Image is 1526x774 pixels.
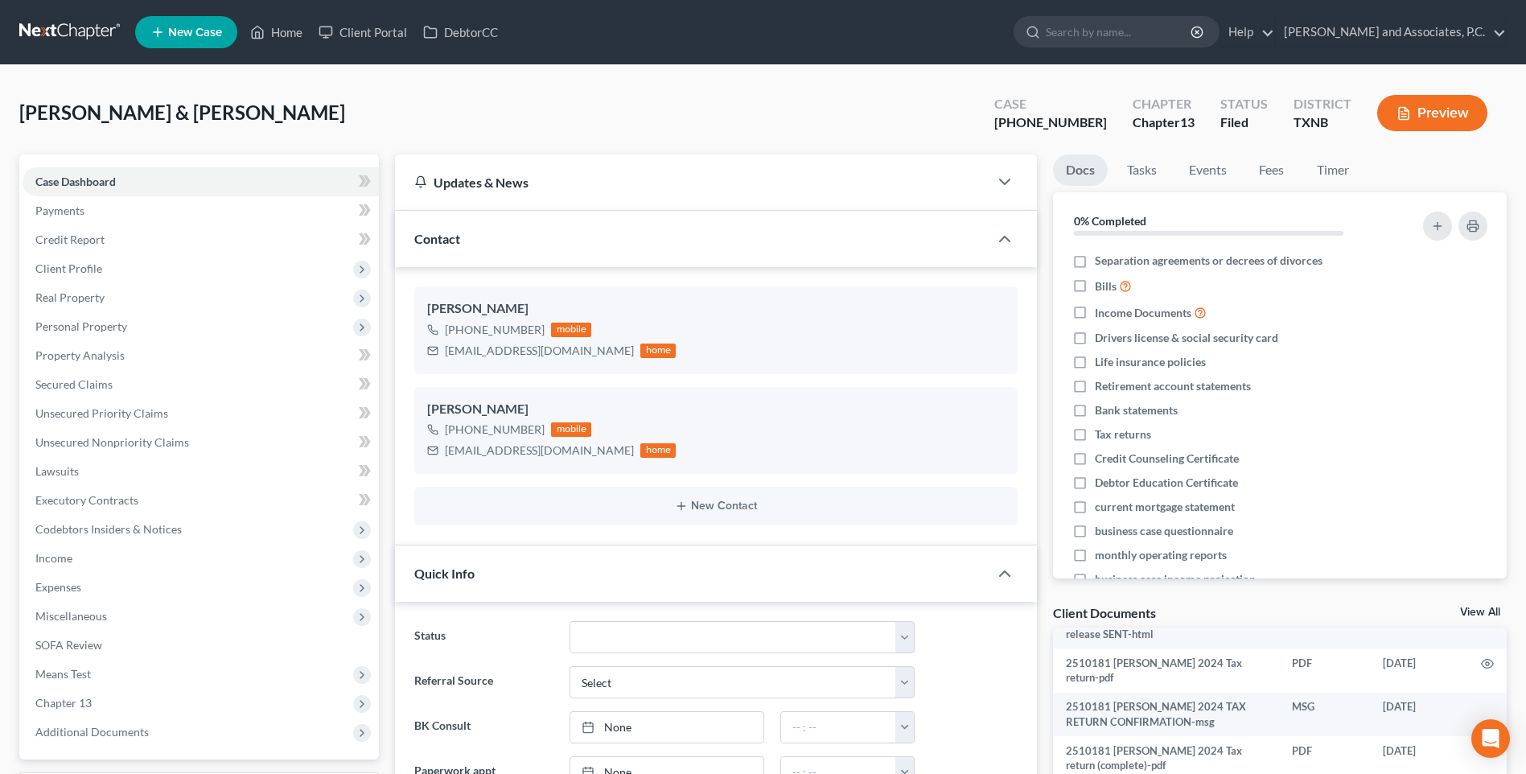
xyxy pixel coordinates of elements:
[1095,426,1151,443] span: Tax returns
[1370,648,1468,693] td: [DATE]
[406,711,561,743] label: BK Consult
[23,631,379,660] a: SOFA Review
[35,348,125,362] span: Property Analysis
[35,261,102,275] span: Client Profile
[1095,354,1206,370] span: Life insurance policies
[1276,18,1506,47] a: [PERSON_NAME] and Associates, P.C.
[1294,95,1351,113] div: District
[35,290,105,304] span: Real Property
[414,174,969,191] div: Updates & News
[1220,95,1268,113] div: Status
[445,443,634,459] div: [EMAIL_ADDRESS][DOMAIN_NAME]
[640,443,676,458] div: home
[427,299,1005,319] div: [PERSON_NAME]
[35,609,107,623] span: Miscellaneous
[445,322,545,338] div: [PHONE_NUMBER]
[1095,278,1117,294] span: Bills
[1095,571,1256,587] span: business case income projection
[1246,154,1298,186] a: Fees
[1095,451,1239,467] span: Credit Counseling Certificate
[551,323,591,337] div: mobile
[1220,113,1268,132] div: Filed
[35,522,182,536] span: Codebtors Insiders & Notices
[35,175,116,188] span: Case Dashboard
[1095,523,1233,539] span: business case questionnaire
[1180,114,1195,130] span: 13
[35,638,102,652] span: SOFA Review
[23,225,379,254] a: Credit Report
[35,233,105,246] span: Credit Report
[570,712,763,743] a: None
[35,204,84,217] span: Payments
[35,435,189,449] span: Unsecured Nonpriority Claims
[1095,305,1191,321] span: Income Documents
[551,422,591,437] div: mobile
[311,18,415,47] a: Client Portal
[781,712,896,743] input: -- : --
[406,666,561,698] label: Referral Source
[1074,214,1146,228] strong: 0% Completed
[445,343,634,359] div: [EMAIL_ADDRESS][DOMAIN_NAME]
[35,551,72,565] span: Income
[23,341,379,370] a: Property Analysis
[23,167,379,196] a: Case Dashboard
[1053,604,1156,621] div: Client Documents
[1220,18,1274,47] a: Help
[242,18,311,47] a: Home
[1304,154,1362,186] a: Timer
[1114,154,1170,186] a: Tasks
[35,696,92,710] span: Chapter 13
[35,319,127,333] span: Personal Property
[23,486,379,515] a: Executory Contracts
[35,377,113,391] span: Secured Claims
[23,428,379,457] a: Unsecured Nonpriority Claims
[23,370,379,399] a: Secured Claims
[19,101,345,124] span: [PERSON_NAME] & [PERSON_NAME]
[427,400,1005,419] div: [PERSON_NAME]
[1095,475,1238,491] span: Debtor Education Certificate
[1095,402,1178,418] span: Bank statements
[1294,113,1351,132] div: TXNB
[1053,154,1108,186] a: Docs
[1377,95,1487,131] button: Preview
[1095,547,1227,563] span: monthly operating reports
[415,18,506,47] a: DebtorCC
[994,95,1107,113] div: Case
[640,344,676,358] div: home
[1370,693,1468,737] td: [DATE]
[1046,17,1193,47] input: Search by name...
[1095,378,1251,394] span: Retirement account statements
[1133,113,1195,132] div: Chapter
[1053,693,1279,737] td: 2510181 [PERSON_NAME] 2024 TAX RETURN CONFIRMATION-msg
[406,621,561,653] label: Status
[427,500,1005,513] button: New Contact
[35,464,79,478] span: Lawsuits
[168,27,222,39] span: New Case
[23,457,379,486] a: Lawsuits
[23,196,379,225] a: Payments
[1279,648,1370,693] td: PDF
[23,399,379,428] a: Unsecured Priority Claims
[35,725,149,739] span: Additional Documents
[1095,253,1322,269] span: Separation agreements or decrees of divorces
[414,231,460,246] span: Contact
[35,667,91,681] span: Means Test
[994,113,1107,132] div: [PHONE_NUMBER]
[35,406,168,420] span: Unsecured Priority Claims
[414,566,475,581] span: Quick Info
[1053,648,1279,693] td: 2510181 [PERSON_NAME] 2024 Tax return-pdf
[1095,330,1278,346] span: Drivers license & social security card
[35,580,81,594] span: Expenses
[1471,719,1510,758] div: Open Intercom Messenger
[1133,95,1195,113] div: Chapter
[445,422,545,438] div: [PHONE_NUMBER]
[1176,154,1240,186] a: Events
[1460,607,1500,618] a: View All
[1095,499,1235,515] span: current mortgage statement
[35,493,138,507] span: Executory Contracts
[1279,693,1370,737] td: MSG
